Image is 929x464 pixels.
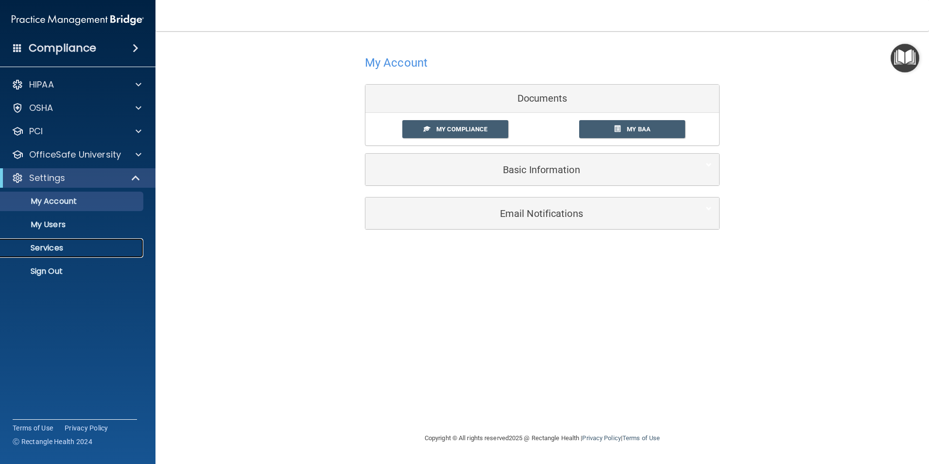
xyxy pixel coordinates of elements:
[13,423,53,433] a: Terms of Use
[12,172,141,184] a: Settings
[373,164,682,175] h5: Basic Information
[373,202,712,224] a: Email Notifications
[891,44,919,72] button: Open Resource Center
[365,85,719,113] div: Documents
[6,267,139,276] p: Sign Out
[12,102,141,114] a: OSHA
[13,437,92,446] span: Ⓒ Rectangle Health 2024
[622,434,660,442] a: Terms of Use
[29,149,121,161] p: OfficeSafe University
[12,125,141,137] a: PCI
[761,395,917,434] iframe: Drift Widget Chat Controller
[29,102,53,114] p: OSHA
[65,423,108,433] a: Privacy Policy
[6,243,139,253] p: Services
[6,196,139,206] p: My Account
[365,56,428,69] h4: My Account
[436,125,487,133] span: My Compliance
[365,423,720,454] div: Copyright © All rights reserved 2025 @ Rectangle Health | |
[12,149,141,161] a: OfficeSafe University
[29,172,65,184] p: Settings
[373,159,712,180] a: Basic Information
[29,125,43,137] p: PCI
[373,208,682,219] h5: Email Notifications
[627,125,651,133] span: My BAA
[582,434,620,442] a: Privacy Policy
[6,220,139,230] p: My Users
[12,79,141,90] a: HIPAA
[29,41,96,55] h4: Compliance
[29,79,54,90] p: HIPAA
[12,10,144,30] img: PMB logo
